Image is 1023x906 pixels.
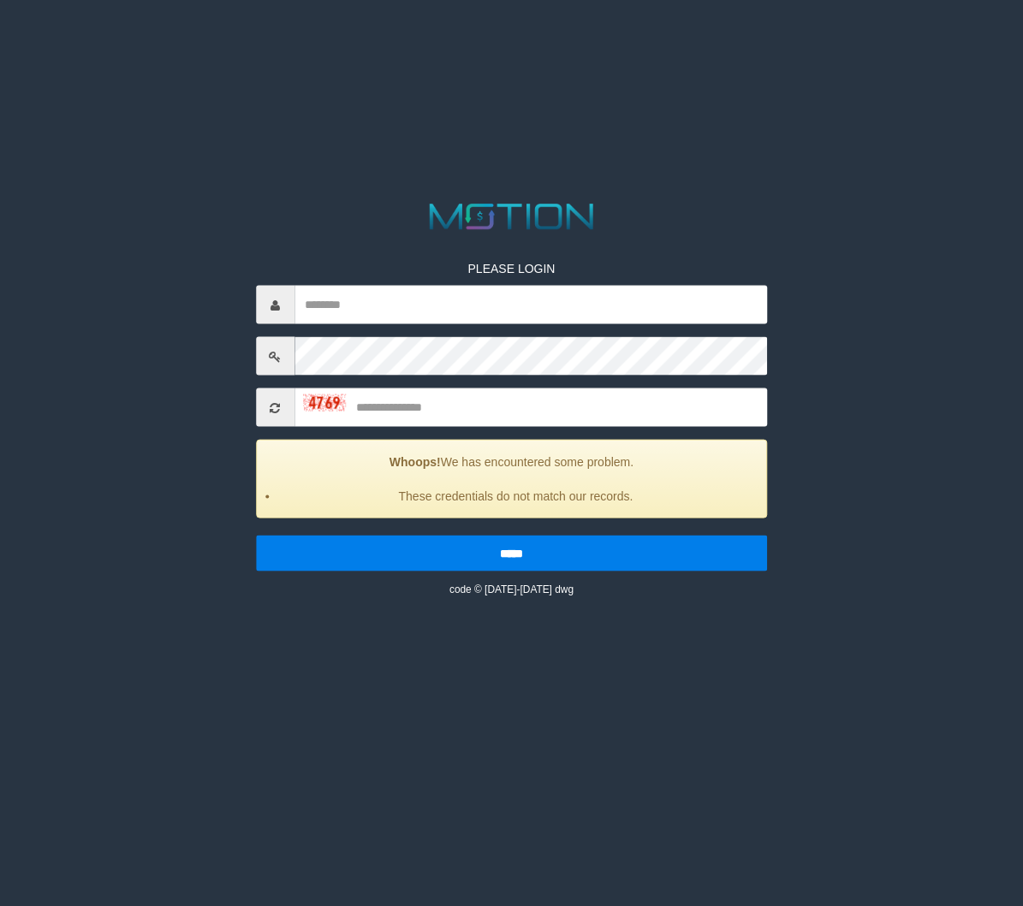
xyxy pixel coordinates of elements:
div: We has encountered some problem. [256,440,768,518]
img: captcha [303,394,346,411]
p: PLEASE LOGIN [256,260,768,277]
img: MOTION_logo.png [422,199,601,234]
li: These credentials do not match our records. [278,488,754,505]
small: code © [DATE]-[DATE] dwg [449,583,574,595]
strong: Whoops! [390,455,441,469]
